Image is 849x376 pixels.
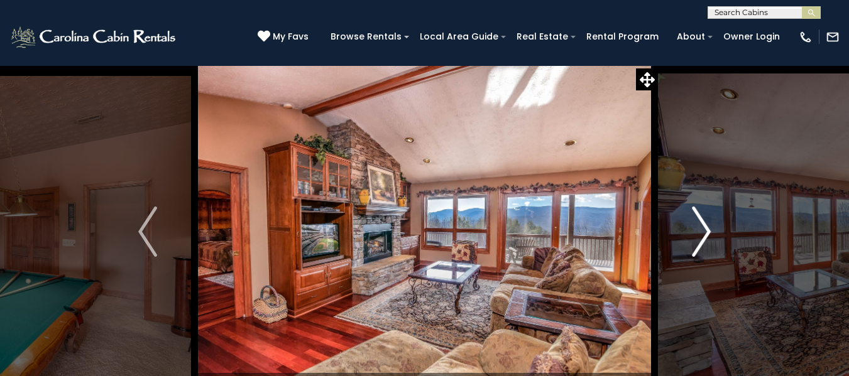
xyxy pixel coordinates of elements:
a: Owner Login [717,27,786,46]
a: Browse Rentals [324,27,408,46]
a: Rental Program [580,27,665,46]
a: Local Area Guide [414,27,505,46]
span: My Favs [273,30,309,43]
img: arrow [692,207,711,257]
img: phone-regular-white.png [799,30,813,44]
a: About [671,27,711,46]
img: arrow [138,207,157,257]
a: Real Estate [510,27,574,46]
img: White-1-2.png [9,24,179,50]
a: My Favs [258,30,312,44]
img: mail-regular-white.png [826,30,840,44]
